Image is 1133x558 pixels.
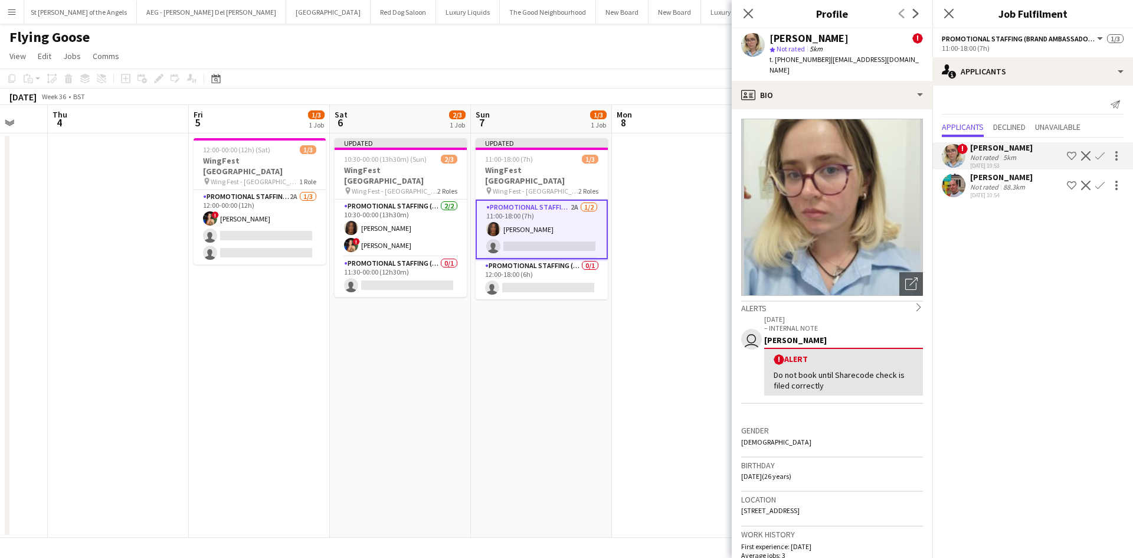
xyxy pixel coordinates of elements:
a: Comms [88,48,124,64]
span: 5km [807,44,825,53]
div: [PERSON_NAME] [764,335,923,345]
span: Thu [53,109,67,120]
h3: Location [741,494,923,505]
span: Declined [993,123,1026,131]
span: Promotional Staffing (Brand Ambassadors) [942,34,1095,43]
span: 10:30-00:00 (13h30m) (Sun) [344,155,427,164]
span: 12:00-00:00 (12h) (Sat) [203,145,270,154]
span: Week 36 [39,92,68,101]
p: First experience: [DATE] [741,542,923,551]
div: Applicants [932,57,1133,86]
h3: WingFest [GEOGRAPHIC_DATA] [335,165,467,186]
p: – INTERNAL NOTE [764,324,923,332]
app-card-role: Promotional Staffing (Brand Ambassadors)2/210:30-00:00 (13h30m)[PERSON_NAME]![PERSON_NAME] [335,200,467,257]
h3: Job Fulfilment [932,6,1133,21]
span: Comms [93,51,119,61]
div: [DATE] [9,91,37,103]
button: AEG - [PERSON_NAME] Del [PERSON_NAME] [137,1,286,24]
span: 5 [192,116,203,129]
app-card-role: Promotional Staffing (Brand Ambassadors)0/112:00-18:00 (6h) [476,259,608,299]
span: Not rated [777,44,805,53]
span: 2 Roles [578,187,598,195]
a: Jobs [58,48,86,64]
h3: WingFest [GEOGRAPHIC_DATA] [194,155,326,177]
span: Unavailable [1035,123,1080,131]
span: Fri [194,109,203,120]
button: New Board [596,1,649,24]
span: 6 [333,116,348,129]
span: 11:00-18:00 (7h) [485,155,533,164]
app-job-card: Updated11:00-18:00 (7h)1/3WingFest [GEOGRAPHIC_DATA] Wing Fest - [GEOGRAPHIC_DATA]2 RolesPromotio... [476,138,608,299]
span: 1/3 [300,145,316,154]
div: [DATE] 10:53 [970,162,1033,169]
div: [PERSON_NAME] [769,33,849,44]
span: [STREET_ADDRESS] [741,506,800,515]
button: Promotional Staffing (Brand Ambassadors) [942,34,1105,43]
span: 2 Roles [437,187,457,195]
span: Wing Fest - [GEOGRAPHIC_DATA] [211,177,299,186]
button: [GEOGRAPHIC_DATA] [286,1,371,24]
div: [DATE] 10:54 [970,191,1033,199]
span: Mon [617,109,632,120]
div: Updated [335,138,467,148]
div: Open photos pop-in [899,272,923,296]
div: Updated [476,138,608,148]
button: New Board [649,1,701,24]
button: Luxury Liquids [436,1,500,24]
app-card-role: Promotional Staffing (Brand Ambassadors)2A1/312:00-00:00 (12h)![PERSON_NAME] [194,190,326,265]
h1: Flying Goose [9,28,90,46]
button: St [PERSON_NAME] of the Angels [21,1,137,24]
span: 2/3 [449,110,466,119]
h3: Birthday [741,460,923,471]
span: Wing Fest - [GEOGRAPHIC_DATA] [352,187,437,195]
div: 1 Job [309,120,324,129]
span: Sun [476,109,490,120]
h3: WingFest [GEOGRAPHIC_DATA] [476,165,608,186]
p: [DATE] [764,315,923,324]
h3: Profile [732,6,932,21]
app-job-card: Updated10:30-00:00 (13h30m) (Sun)2/3WingFest [GEOGRAPHIC_DATA] Wing Fest - [GEOGRAPHIC_DATA]2 Rol... [335,138,467,297]
span: | [EMAIL_ADDRESS][DOMAIN_NAME] [769,55,919,74]
h3: Work history [741,529,923,540]
span: ! [957,143,968,154]
div: [PERSON_NAME] [970,142,1033,153]
button: Red Dog Saloon [371,1,436,24]
a: Edit [33,48,56,64]
span: 8 [615,116,632,129]
div: 1 Job [591,120,606,129]
span: 4 [51,116,67,129]
span: View [9,51,26,61]
div: Alert [774,354,913,365]
div: 88.3km [1001,182,1027,191]
div: BST [73,92,85,101]
span: ! [774,354,784,365]
a: View [5,48,31,64]
div: 5km [1001,153,1019,162]
div: Alerts [741,301,923,314]
span: Applicants [942,123,984,131]
div: Do not book until Sharecode check is filed correctly [774,370,913,391]
span: ! [212,211,219,218]
div: Not rated [970,153,1001,162]
div: 11:00-18:00 (7h) [942,44,1124,53]
div: [PERSON_NAME] [970,172,1033,182]
span: Sat [335,109,348,120]
span: Edit [38,51,51,61]
button: Luxury Liquids [701,1,765,24]
span: [DATE] (26 years) [741,472,791,481]
span: t. [PHONE_NUMBER] [769,55,831,64]
div: Not rated [970,182,1001,191]
app-card-role: Promotional Staffing (Brand Ambassadors)2A1/211:00-18:00 (7h)[PERSON_NAME] [476,200,608,259]
span: 2/3 [441,155,457,164]
h3: Gender [741,425,923,436]
span: 1/3 [590,110,607,119]
app-job-card: 12:00-00:00 (12h) (Sat)1/3WingFest [GEOGRAPHIC_DATA] Wing Fest - [GEOGRAPHIC_DATA]1 RolePromotion... [194,138,326,265]
span: 1/3 [1107,34,1124,43]
span: 1 Role [299,177,316,186]
span: 1/3 [308,110,325,119]
span: ! [912,33,923,44]
span: Wing Fest - [GEOGRAPHIC_DATA] [493,187,578,195]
